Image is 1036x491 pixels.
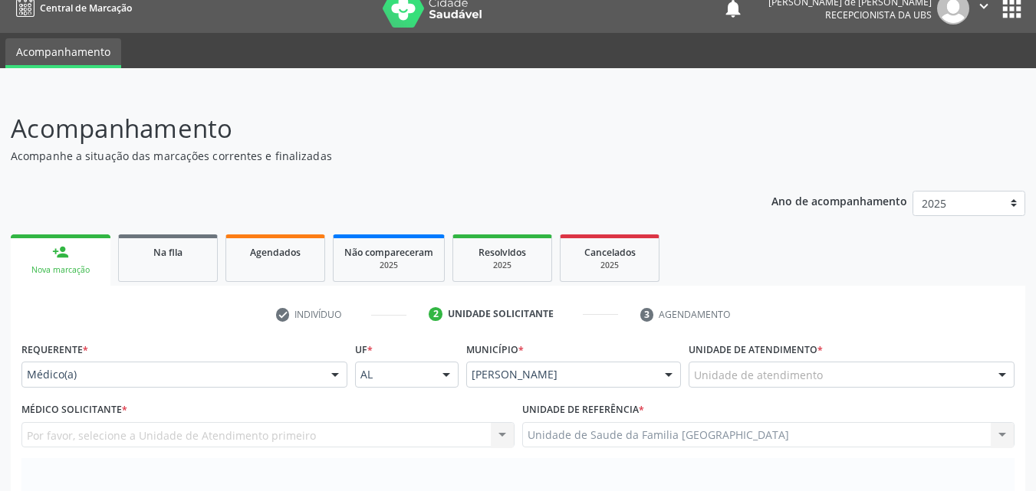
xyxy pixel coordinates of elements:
[40,2,132,15] span: Central de Marcação
[522,398,644,422] label: Unidade de referência
[694,367,823,383] span: Unidade de atendimento
[250,246,301,259] span: Agendados
[448,307,554,321] div: Unidade solicitante
[360,367,427,382] span: AL
[344,260,433,271] div: 2025
[355,338,373,362] label: UF
[11,110,721,148] p: Acompanhamento
[571,260,648,271] div: 2025
[21,398,127,422] label: Médico Solicitante
[771,191,907,210] p: Ano de acompanhamento
[429,307,442,321] div: 2
[464,260,541,271] div: 2025
[584,246,636,259] span: Cancelados
[21,264,100,276] div: Nova marcação
[27,367,316,382] span: Médico(a)
[479,246,526,259] span: Resolvidos
[825,8,932,21] span: Recepcionista da UBS
[21,338,88,362] label: Requerente
[344,246,433,259] span: Não compareceram
[5,38,121,68] a: Acompanhamento
[472,367,650,382] span: [PERSON_NAME]
[689,338,823,362] label: Unidade de atendimento
[466,338,524,362] label: Município
[153,246,183,259] span: Na fila
[11,148,721,164] p: Acompanhe a situação das marcações correntes e finalizadas
[52,244,69,260] div: person_add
